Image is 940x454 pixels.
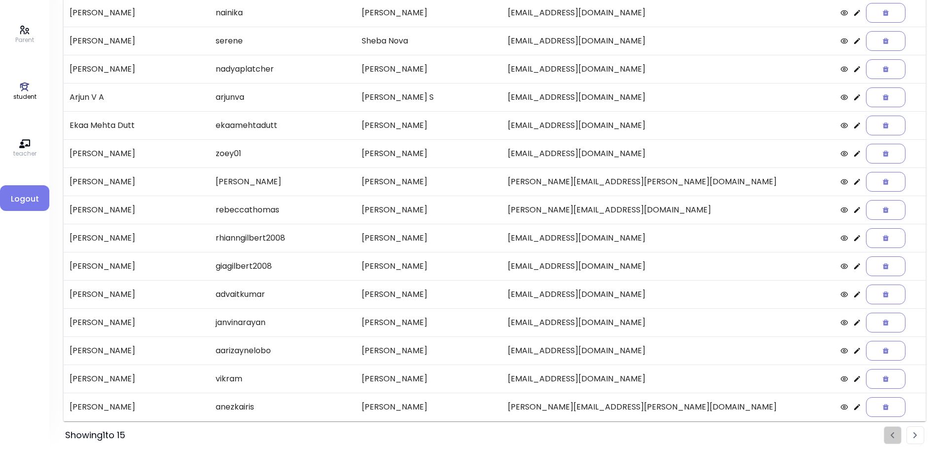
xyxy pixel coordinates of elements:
[502,111,834,139] td: [EMAIL_ADDRESS][DOMAIN_NAME]
[210,393,356,421] td: anezkairis
[64,139,210,167] td: [PERSON_NAME]
[210,365,356,393] td: vikram
[210,167,356,196] td: [PERSON_NAME]
[884,426,924,444] ul: Pagination
[356,27,502,55] td: Sheba Nova
[356,224,502,252] td: [PERSON_NAME]
[210,336,356,365] td: aarizaynelobo
[64,167,210,196] td: [PERSON_NAME]
[356,365,502,393] td: [PERSON_NAME]
[210,280,356,308] td: advaitkumar
[356,196,502,224] td: [PERSON_NAME]
[913,432,917,439] img: rightarrow.svg
[502,27,834,55] td: [EMAIL_ADDRESS][DOMAIN_NAME]
[502,280,834,308] td: [EMAIL_ADDRESS][DOMAIN_NAME]
[64,252,210,280] td: [PERSON_NAME]
[502,336,834,365] td: [EMAIL_ADDRESS][DOMAIN_NAME]
[64,224,210,252] td: [PERSON_NAME]
[210,224,356,252] td: rhianngilbert2008
[356,393,502,421] td: [PERSON_NAME]
[502,224,834,252] td: [EMAIL_ADDRESS][DOMAIN_NAME]
[13,149,37,158] p: teacher
[502,167,834,196] td: [PERSON_NAME][EMAIL_ADDRESS][PERSON_NAME][DOMAIN_NAME]
[64,111,210,139] td: Ekaa Mehta Dutt
[64,27,210,55] td: [PERSON_NAME]
[15,25,34,44] a: Parent
[13,138,37,158] a: teacher
[356,280,502,308] td: [PERSON_NAME]
[64,196,210,224] td: [PERSON_NAME]
[356,139,502,167] td: [PERSON_NAME]
[502,139,834,167] td: [EMAIL_ADDRESS][DOMAIN_NAME]
[64,55,210,83] td: [PERSON_NAME]
[65,428,125,442] div: Showing 1 to 15
[210,111,356,139] td: ekaamehtadutt
[502,83,834,111] td: [EMAIL_ADDRESS][DOMAIN_NAME]
[64,280,210,308] td: [PERSON_NAME]
[502,308,834,336] td: [EMAIL_ADDRESS][DOMAIN_NAME]
[13,92,37,101] p: student
[210,83,356,111] td: arjunva
[210,27,356,55] td: serene
[210,308,356,336] td: janvinarayan
[502,196,834,224] td: [PERSON_NAME][EMAIL_ADDRESS][DOMAIN_NAME]
[356,111,502,139] td: [PERSON_NAME]
[210,139,356,167] td: zoey01
[210,55,356,83] td: nadyaplatcher
[356,308,502,336] td: [PERSON_NAME]
[356,83,502,111] td: [PERSON_NAME] S
[502,252,834,280] td: [EMAIL_ADDRESS][DOMAIN_NAME]
[356,55,502,83] td: [PERSON_NAME]
[15,36,34,44] p: Parent
[356,336,502,365] td: [PERSON_NAME]
[502,393,834,421] td: [PERSON_NAME][EMAIL_ADDRESS][PERSON_NAME][DOMAIN_NAME]
[64,365,210,393] td: [PERSON_NAME]
[8,193,41,205] span: Logout
[210,252,356,280] td: giagilbert2008
[64,308,210,336] td: [PERSON_NAME]
[64,393,210,421] td: [PERSON_NAME]
[502,55,834,83] td: [EMAIL_ADDRESS][DOMAIN_NAME]
[210,196,356,224] td: rebeccathomas
[502,365,834,393] td: [EMAIL_ADDRESS][DOMAIN_NAME]
[356,167,502,196] td: [PERSON_NAME]
[64,336,210,365] td: [PERSON_NAME]
[64,83,210,111] td: Arjun V A
[356,252,502,280] td: [PERSON_NAME]
[13,82,37,101] a: student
